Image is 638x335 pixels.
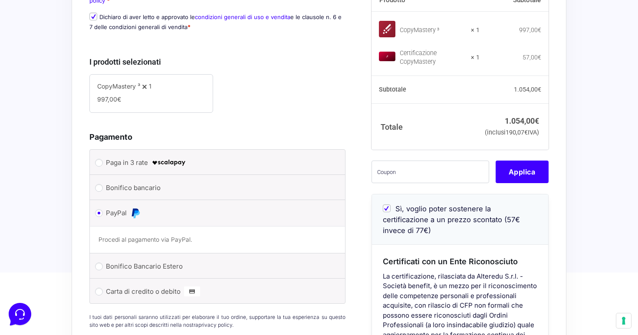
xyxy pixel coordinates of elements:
[14,49,31,66] img: dark
[195,13,290,20] a: condizioni generali di uso e vendita
[524,129,528,136] span: €
[106,156,326,169] label: Paga in 3 rate
[89,56,345,68] h3: I prodotti selezionati
[89,13,342,30] label: Dichiaro di aver letto e approvato le e le clausole n. 6 e 7 delle condizioni generali di vendita
[372,161,489,183] input: Coupon
[28,49,45,66] img: dark
[130,208,141,218] img: PayPal
[106,207,326,220] label: PayPal
[519,26,541,33] bdi: 997,00
[7,7,146,21] h2: Ciao da Marketers 👋
[372,103,480,150] th: Totale
[383,204,520,234] span: Sì, voglio poter sostenere la certificazione a un prezzo scontato (57€ invece di 77€)
[379,52,395,61] img: Certificazione CopyMastery
[20,126,142,135] input: Cerca un articolo...
[198,322,232,328] a: privacy policy
[184,286,200,297] img: Carta di credito o debito
[496,161,549,183] button: Applica
[383,256,518,266] span: Certificati con un Ente Riconosciuto
[379,21,395,37] img: CopyMastery ³
[99,235,336,244] p: Procedi al pagamento via PayPal.
[505,116,539,125] bdi: 1.054,00
[151,158,186,168] img: scalapay-logo-black.png
[26,267,41,275] p: Home
[538,26,541,33] span: €
[106,285,326,298] label: Carta di credito o debito
[485,129,539,136] small: (inclusi IVA)
[134,267,146,275] p: Aiuto
[14,73,160,90] button: Inizia una conversazione
[538,54,541,61] span: €
[113,255,167,275] button: Aiuto
[97,95,121,103] span: 997,00
[14,108,68,115] span: Trova una risposta
[7,255,60,275] button: Home
[89,313,345,329] p: I tuoi dati personali saranno utilizzati per elaborare il tuo ordine, supportare la tua esperienz...
[60,255,114,275] button: Messaggi
[14,35,74,42] span: Le tue conversazioni
[75,267,99,275] p: Messaggi
[149,82,151,90] span: 1
[400,26,465,35] div: CopyMastery ³
[89,131,345,143] h3: Pagamento
[117,95,121,103] span: €
[89,13,97,20] input: Dichiaro di aver letto e approvato lecondizioni generali di uso e venditae le clausole n. 6 e 7 d...
[92,108,160,115] a: Apri Centro Assistenza
[538,85,541,92] span: €
[616,313,631,328] button: Le tue preferenze relative al consenso per le tecnologie di tracciamento
[523,54,541,61] bdi: 57,00
[535,116,539,125] span: €
[56,78,128,85] span: Inizia una conversazione
[42,49,59,66] img: dark
[400,49,465,66] div: Certificazione CopyMastery
[372,76,480,104] th: Subtotale
[471,26,480,35] strong: × 1
[506,129,528,136] span: 190,07
[471,53,480,62] strong: × 1
[106,181,326,194] label: Bonifico bancario
[514,85,541,92] bdi: 1.054,00
[97,82,140,90] span: CopyMastery ³
[7,301,33,327] iframe: Customerly Messenger Launcher
[383,204,391,212] input: Sì, voglio poter sostenere la certificazione a un prezzo scontato (57€ invece di 77€)
[106,260,326,273] label: Bonifico Bancario Estero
